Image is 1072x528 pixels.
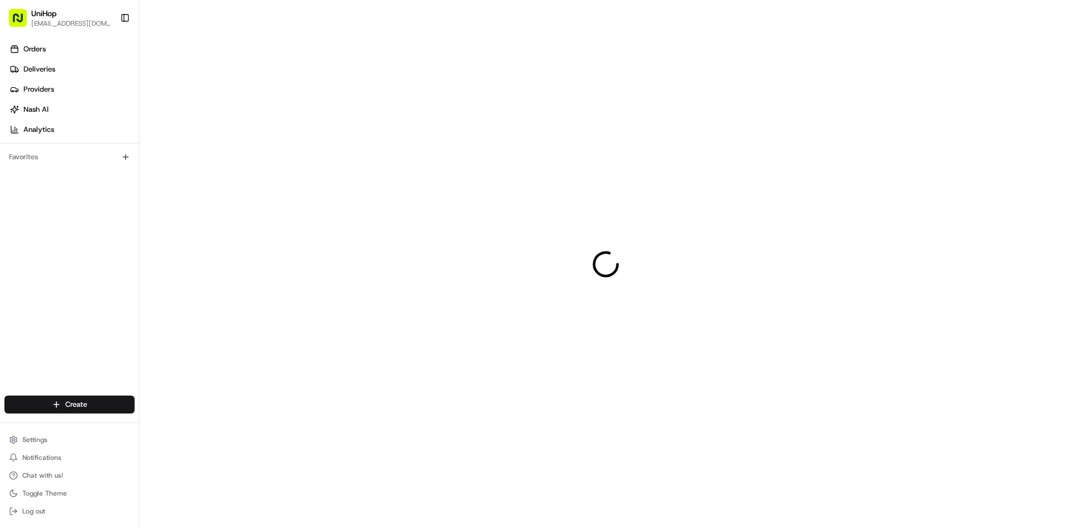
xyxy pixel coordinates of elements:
a: Nash AI [4,101,139,118]
span: Toggle Theme [22,489,67,498]
button: Settings [4,432,135,448]
button: Notifications [4,450,135,465]
span: Providers [23,84,54,94]
span: Analytics [23,125,54,135]
a: Orders [4,40,139,58]
button: Toggle Theme [4,486,135,501]
span: Nash AI [23,104,49,115]
span: Deliveries [23,64,55,74]
button: UniHop [31,8,56,19]
span: Orders [23,44,46,54]
span: Log out [22,507,45,516]
div: Favorites [4,148,135,166]
button: Create [4,396,135,413]
a: Providers [4,80,139,98]
span: Notifications [22,453,61,462]
a: Deliveries [4,60,139,78]
span: Settings [22,435,47,444]
span: Chat with us! [22,471,63,480]
button: Log out [4,503,135,519]
button: [EMAIL_ADDRESS][DOMAIN_NAME] [31,19,111,28]
button: UniHop[EMAIL_ADDRESS][DOMAIN_NAME] [4,4,116,31]
a: Analytics [4,121,139,139]
span: Create [65,399,87,410]
button: Chat with us! [4,468,135,483]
